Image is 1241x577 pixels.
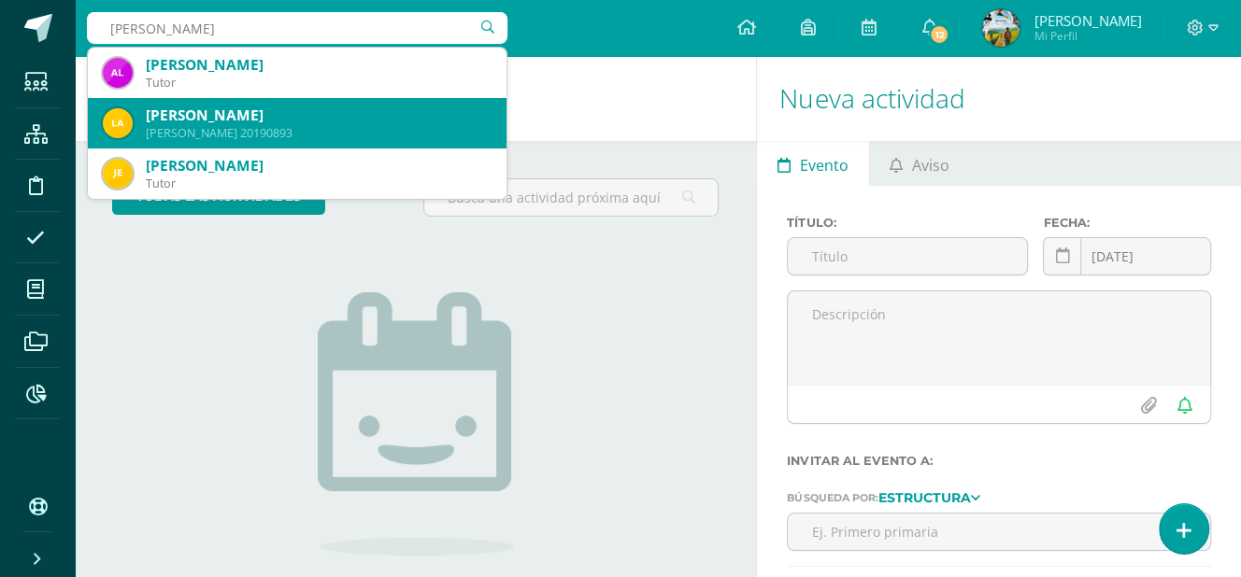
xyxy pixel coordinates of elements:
[929,24,949,45] span: 12
[103,58,133,88] img: 9554e3c29a2738118140aeaac4d1549a.png
[103,108,133,138] img: f0563fbcdcbf4706d00f386f2c839e40.png
[982,9,1020,47] img: 68dc05d322f312bf24d9602efa4c3a00.png
[318,292,514,556] img: no_activities.png
[146,125,492,141] div: [PERSON_NAME] 20190893
[146,106,492,125] div: [PERSON_NAME]
[146,75,492,91] div: Tutor
[1044,238,1210,274] input: Fecha de entrega
[1034,28,1141,44] span: Mi Perfil
[103,159,133,189] img: 3c4cdc9745277ce09126e547d5772644.png
[1043,216,1211,230] label: Fecha:
[877,490,979,503] a: Estructura
[779,56,1219,141] h1: Nueva actividad
[787,454,1211,468] label: Invitar al evento a:
[757,141,868,186] a: Evento
[424,179,719,216] input: Busca una actividad próxima aquí...
[788,238,1027,274] input: Título
[146,55,492,75] div: [PERSON_NAME]
[800,143,849,188] span: Evento
[870,141,970,186] a: Aviso
[787,216,1028,230] label: Título:
[787,491,877,504] span: Búsqueda por:
[87,12,507,44] input: Busca un usuario...
[912,143,949,188] span: Aviso
[788,514,1210,550] input: Ej. Primero primaria
[1034,11,1141,30] span: [PERSON_NAME]
[877,489,970,506] strong: Estructura
[146,156,492,176] div: [PERSON_NAME]
[146,176,492,191] div: Tutor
